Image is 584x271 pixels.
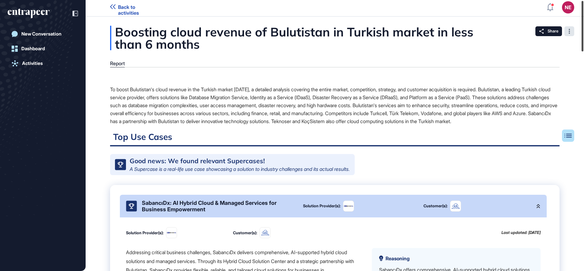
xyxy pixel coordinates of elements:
img: Bulutistan-logo [450,203,461,209]
div: Customer(s): [423,204,448,208]
div: entrapeer-logo [8,9,50,18]
div: Boosting cloud revenue of Bulutistan in Turkish market in less than 6 months [110,26,560,50]
div: Last updated: [DATE] [501,230,541,235]
div: SabancıDx: AI Hybrid Cloud & Managed Services for Business Empowerment [142,200,293,213]
div: Good news: We found relevant Supercases! [130,158,265,164]
span: Reasoning [386,256,410,261]
span: Share [548,29,558,34]
img: image [166,228,177,238]
a: New Conversation [8,28,78,40]
div: Dashboard [21,46,45,51]
div: A Supercase is a real-life use case showcasing a solution to industry challenges and its actual r... [130,167,350,171]
img: Bulutistan-logo [260,229,270,236]
button: NE [562,1,574,13]
a: Activities [8,57,78,70]
div: Customer(s): [233,231,257,235]
div: Activities [22,61,43,66]
div: Solution Provider(s): [126,231,164,235]
h2: Top Use Cases [110,131,560,146]
div: Report [110,61,125,66]
a: Back to activities [110,4,157,10]
div: To boost Bulutistan's cloud revenue in the Turkish market [DATE], a detailed analysis covering th... [110,85,560,125]
img: image [343,201,354,211]
span: Back to activities [118,4,157,16]
a: Dashboard [8,43,78,55]
div: New Conversation [21,31,61,37]
div: Solution Provider(s): [303,204,341,208]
